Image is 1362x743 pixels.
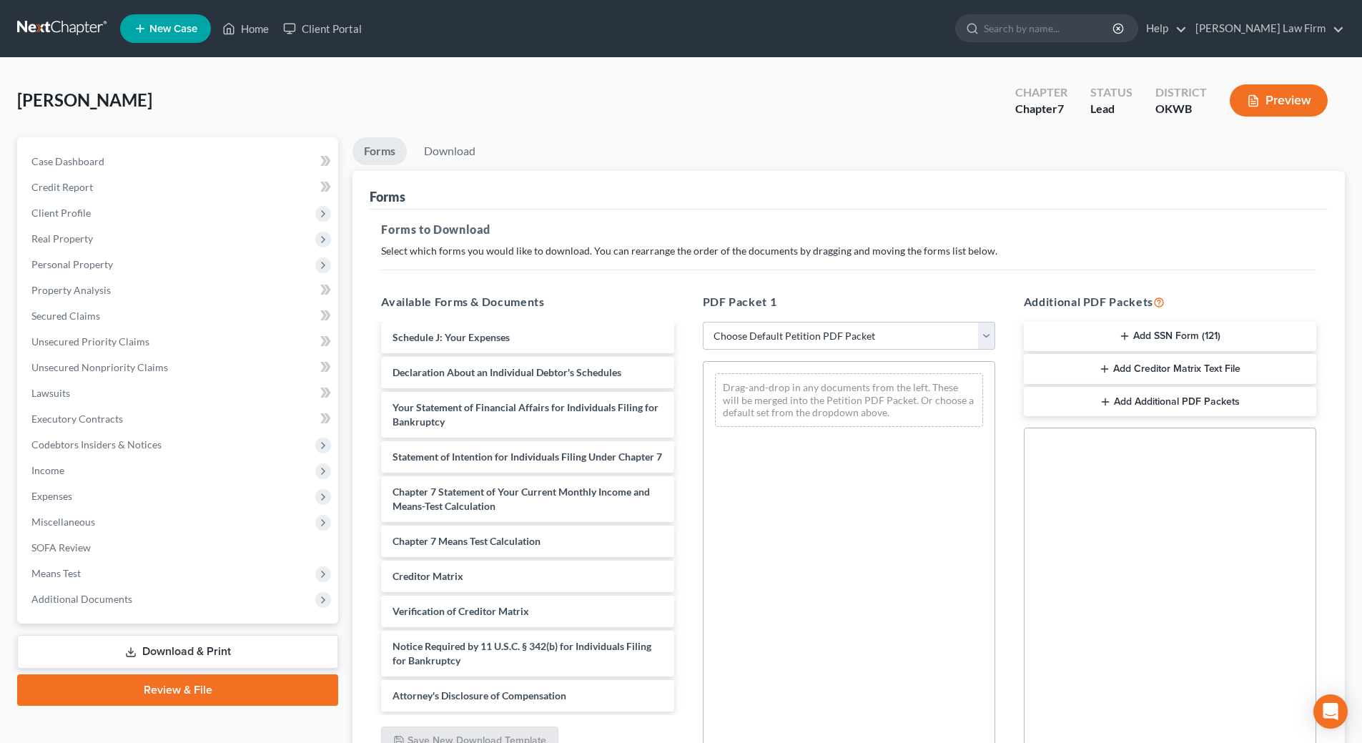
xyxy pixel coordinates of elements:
span: Case Dashboard [31,155,104,167]
a: Download [413,137,487,165]
span: Lawsuits [31,387,70,399]
a: Forms [352,137,407,165]
span: Means Test [31,567,81,579]
div: District [1155,84,1207,101]
span: Codebtors Insiders & Notices [31,438,162,451]
span: Miscellaneous [31,516,95,528]
a: SOFA Review [20,535,338,561]
a: Credit Report [20,174,338,200]
span: Property Analysis [31,284,111,296]
span: Statement of Intention for Individuals Filing Under Chapter 7 [393,451,662,463]
div: Chapter [1015,84,1067,101]
div: Chapter [1015,101,1067,117]
a: [PERSON_NAME] Law Firm [1188,16,1344,41]
span: Notice Required by 11 U.S.C. § 342(b) for Individuals Filing for Bankruptcy [393,640,651,666]
span: Personal Property [31,258,113,270]
span: Client Profile [31,207,91,219]
span: Chapter 7 Statement of Your Current Monthly Income and Means-Test Calculation [393,486,650,512]
a: Help [1139,16,1187,41]
button: Add Additional PDF Packets [1024,387,1316,417]
span: 7 [1057,102,1064,115]
a: Client Portal [276,16,369,41]
button: Preview [1230,84,1328,117]
a: Case Dashboard [20,149,338,174]
a: Download & Print [17,635,338,669]
span: Verification of Creditor Matrix [393,605,529,617]
span: Creditor Matrix [393,570,463,582]
h5: Available Forms & Documents [381,293,673,310]
p: Select which forms you would like to download. You can rearrange the order of the documents by dr... [381,244,1316,258]
span: SOFA Review [31,541,91,553]
span: Additional Documents [31,593,132,605]
span: Income [31,464,64,476]
div: Lead [1090,101,1132,117]
div: Drag-and-drop in any documents from the left. These will be merged into the Petition PDF Packet. ... [715,373,983,427]
span: Attorney's Disclosure of Compensation [393,689,566,702]
span: New Case [149,24,197,34]
a: Secured Claims [20,303,338,329]
span: Schedule J: Your Expenses [393,331,510,343]
a: Property Analysis [20,277,338,303]
div: Forms [370,188,405,205]
button: Add Creditor Matrix Text File [1024,354,1316,384]
h5: Additional PDF Packets [1024,293,1316,310]
div: OKWB [1155,101,1207,117]
span: Unsecured Nonpriority Claims [31,361,168,373]
a: Unsecured Priority Claims [20,329,338,355]
span: Chapter 7 Means Test Calculation [393,535,541,547]
button: Add SSN Form (121) [1024,322,1316,352]
a: Home [215,16,276,41]
span: Expenses [31,490,72,502]
input: Search by name... [984,15,1115,41]
div: Status [1090,84,1132,101]
span: Your Statement of Financial Affairs for Individuals Filing for Bankruptcy [393,401,658,428]
span: Credit Report [31,181,93,193]
span: Secured Claims [31,310,100,322]
span: Declaration About an Individual Debtor's Schedules [393,366,621,378]
a: Executory Contracts [20,406,338,432]
span: Real Property [31,232,93,245]
span: [PERSON_NAME] [17,89,152,110]
a: Review & File [17,674,338,706]
h5: Forms to Download [381,221,1316,238]
a: Lawsuits [20,380,338,406]
a: Unsecured Nonpriority Claims [20,355,338,380]
span: Unsecured Priority Claims [31,335,149,348]
span: Executory Contracts [31,413,123,425]
h5: PDF Packet 1 [703,293,995,310]
div: Open Intercom Messenger [1313,694,1348,729]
